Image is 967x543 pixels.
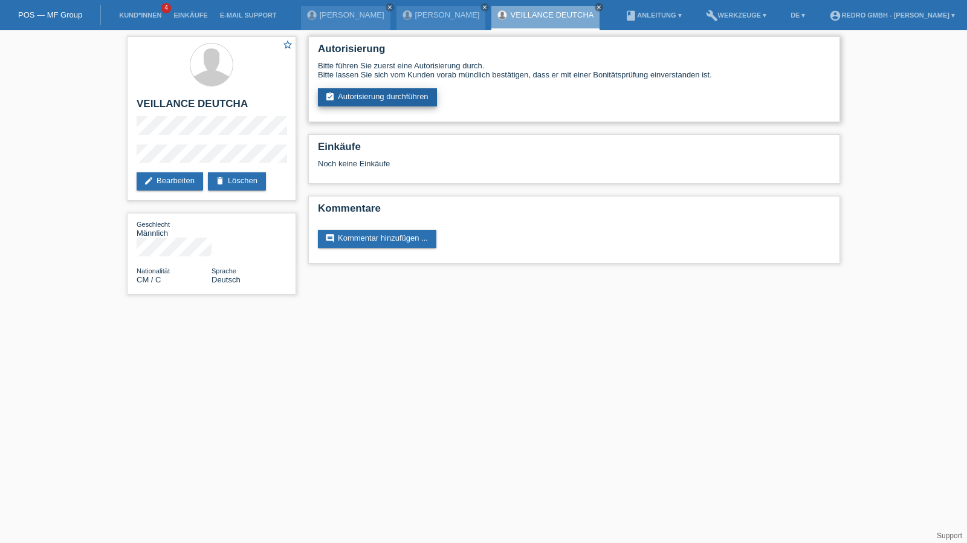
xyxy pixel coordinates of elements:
a: star_border [282,39,293,52]
a: close [595,3,603,11]
i: delete [215,176,225,186]
a: deleteLöschen [208,172,266,190]
a: Einkäufe [167,11,213,19]
a: account_circleRedro GmbH - [PERSON_NAME] ▾ [823,11,961,19]
a: assignment_turned_inAutorisierung durchführen [318,88,437,106]
i: close [482,4,488,10]
i: star_border [282,39,293,50]
a: bookAnleitung ▾ [619,11,687,19]
a: [PERSON_NAME] [415,10,480,19]
a: E-Mail Support [214,11,283,19]
h2: Autorisierung [318,43,830,61]
i: account_circle [829,10,841,22]
a: commentKommentar hinzufügen ... [318,230,436,248]
a: DE ▾ [784,11,811,19]
i: assignment_turned_in [325,92,335,102]
div: Männlich [137,219,212,238]
a: VEILLANCE DEUTCHA [510,10,593,19]
h2: Kommentare [318,203,830,221]
i: build [706,10,718,22]
span: Geschlecht [137,221,170,228]
a: Support [937,532,962,540]
div: Noch keine Einkäufe [318,159,830,177]
a: POS — MF Group [18,10,82,19]
span: Kamerun / C / 19.09.2021 [137,275,161,284]
i: book [625,10,637,22]
a: Kund*innen [113,11,167,19]
i: close [387,4,393,10]
span: Sprache [212,267,236,275]
a: close [386,3,394,11]
h2: Einkäufe [318,141,830,159]
i: edit [144,176,154,186]
i: close [596,4,602,10]
i: comment [325,233,335,243]
a: close [480,3,489,11]
div: Bitte führen Sie zuerst eine Autorisierung durch. Bitte lassen Sie sich vom Kunden vorab mündlich... [318,61,830,79]
span: Nationalität [137,267,170,275]
span: Deutsch [212,275,241,284]
a: [PERSON_NAME] [320,10,384,19]
a: buildWerkzeuge ▾ [700,11,773,19]
span: 4 [161,3,171,13]
a: editBearbeiten [137,172,203,190]
h2: VEILLANCE DEUTCHA [137,98,286,116]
